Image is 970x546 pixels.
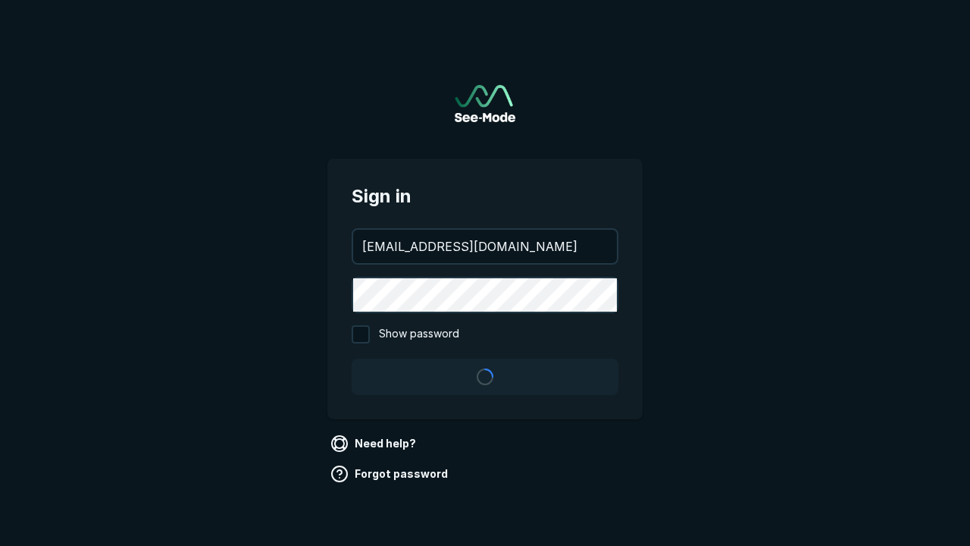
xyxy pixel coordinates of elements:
span: Show password [379,325,459,344]
span: Sign in [352,183,618,210]
a: Forgot password [327,462,454,486]
input: your@email.com [353,230,617,263]
img: See-Mode Logo [455,85,515,122]
a: Need help? [327,431,422,456]
a: Go to sign in [455,85,515,122]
